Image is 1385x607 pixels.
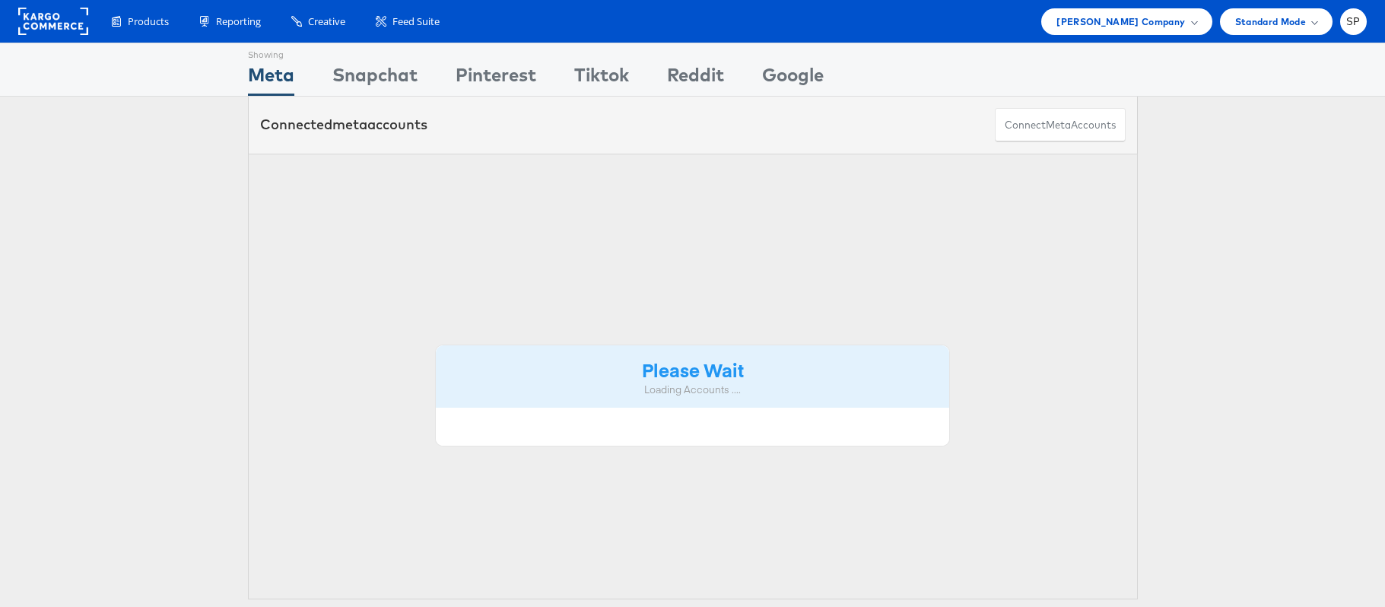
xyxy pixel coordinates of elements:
div: Meta [248,62,294,96]
span: meta [332,116,367,133]
div: Loading Accounts .... [447,383,939,397]
span: Products [128,14,169,29]
button: ConnectmetaAccounts [995,108,1126,142]
div: Showing [248,43,294,62]
span: meta [1046,118,1071,132]
strong: Please Wait [642,357,744,382]
div: Pinterest [456,62,536,96]
span: SP [1346,17,1361,27]
div: Google [762,62,824,96]
div: Reddit [667,62,724,96]
div: Snapchat [332,62,418,96]
div: Connected accounts [260,115,427,135]
span: Reporting [216,14,261,29]
div: Tiktok [574,62,629,96]
span: Feed Suite [392,14,440,29]
span: Standard Mode [1235,14,1306,30]
span: [PERSON_NAME] Company [1056,14,1185,30]
span: Creative [308,14,345,29]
